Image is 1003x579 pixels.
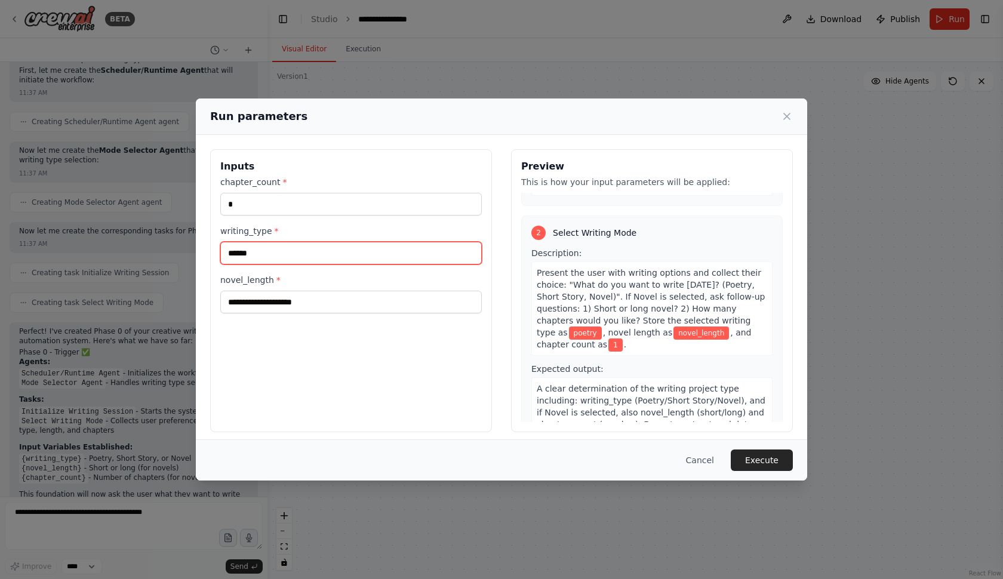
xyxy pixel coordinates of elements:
span: Variable: chapter_count [608,338,623,352]
span: , novel length as [603,328,673,337]
h3: Inputs [220,159,482,174]
div: 2 [531,226,546,240]
span: Description: [531,248,582,258]
span: Variable: writing_type [569,327,602,340]
span: A clear determination of the writing project type including: writing_type (Poetry/Short Story/Nov... [537,384,765,441]
button: Cancel [676,449,724,471]
label: novel_length [220,274,482,286]
h3: Preview [521,159,783,174]
span: . [624,340,626,349]
span: , and chapter count as [537,328,752,349]
h2: Run parameters [210,108,307,125]
span: Expected output: [531,364,604,374]
p: This is how your input parameters will be applied: [521,176,783,188]
button: Execute [731,449,793,471]
span: Select Writing Mode [553,227,636,239]
span: Variable: novel_length [673,327,729,340]
label: chapter_count [220,176,482,188]
label: writing_type [220,225,482,237]
span: Present the user with writing options and collect their choice: "What do you want to write [DATE]... [537,268,765,337]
